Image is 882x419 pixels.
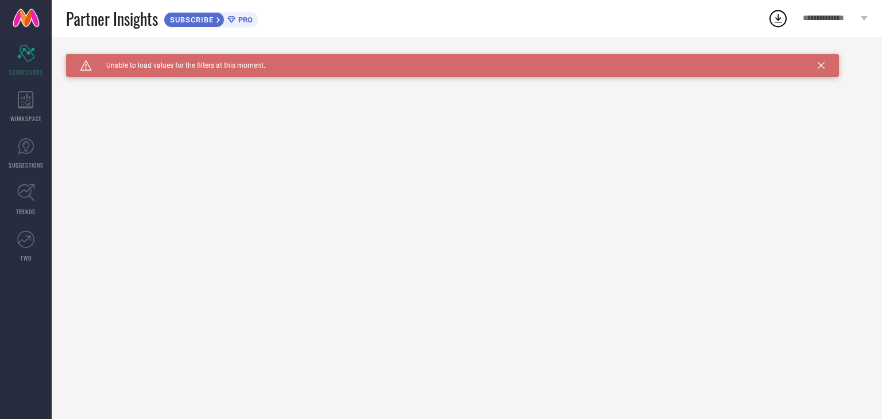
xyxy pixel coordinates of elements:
[9,161,44,169] span: SUGGESTIONS
[235,15,253,24] span: PRO
[21,254,32,262] span: FWD
[768,8,788,29] div: Open download list
[92,61,265,69] span: Unable to load values for the filters at this moment.
[164,9,258,28] a: SUBSCRIBEPRO
[66,7,158,30] span: Partner Insights
[10,114,42,123] span: WORKSPACE
[16,207,36,216] span: TRENDS
[164,15,216,24] span: SUBSCRIBE
[9,68,43,76] span: SCORECARDS
[66,54,868,63] div: Unable to load filters at this moment. Please try later.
